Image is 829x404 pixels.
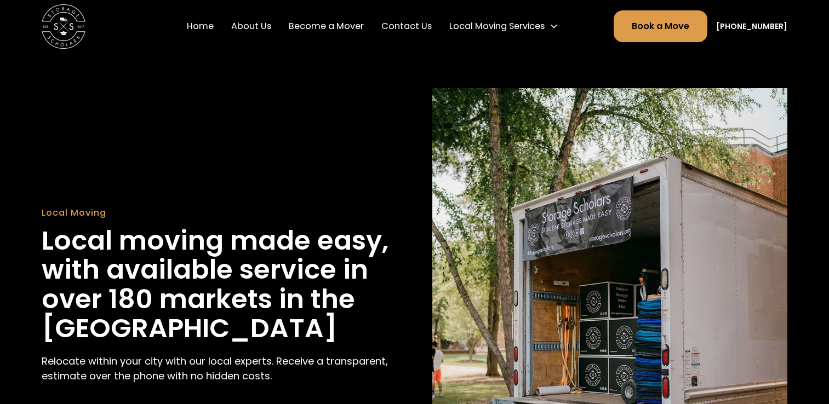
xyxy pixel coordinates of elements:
[42,226,397,343] h1: Local moving made easy, with available service in over 180 markets in the [GEOGRAPHIC_DATA]
[227,11,276,42] a: About Us
[42,4,86,49] a: home
[42,354,397,383] p: Relocate within your city with our local experts. Receive a transparent, estimate over the phone ...
[42,206,397,220] div: Local Moving
[716,21,787,32] a: [PHONE_NUMBER]
[445,15,562,37] div: Local Moving Services
[284,11,368,42] a: Become a Mover
[377,11,436,42] a: Contact Us
[182,11,218,42] a: Home
[614,10,707,42] a: Book a Move
[449,20,545,33] div: Local Moving Services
